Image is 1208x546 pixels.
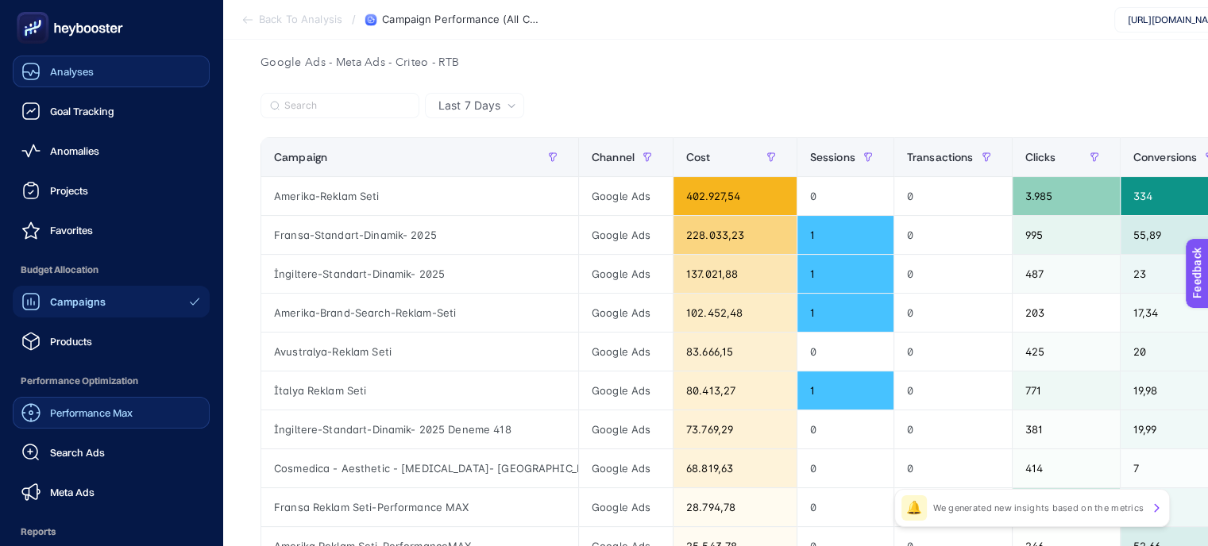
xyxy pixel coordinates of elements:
[13,135,210,167] a: Anomalies
[352,13,356,25] span: /
[1013,333,1120,371] div: 425
[673,177,797,215] div: 402.927,54
[673,294,797,332] div: 102.452,48
[261,410,578,448] div: İngiltere-Standart-Dinamik- 2025 Deneme 418
[894,177,1012,215] div: 0
[797,449,893,487] div: 0
[261,371,578,409] div: İtalya Reklam Seti
[261,255,578,293] div: İngiltere-Standart-Dinamik- 2025
[13,365,210,397] span: Performance Optimization
[13,175,210,206] a: Projects
[13,56,210,87] a: Analyses
[579,488,673,526] div: Google Ads
[797,410,893,448] div: 0
[579,216,673,254] div: Google Ads
[686,151,711,163] span: Cost
[13,436,210,468] a: Search Ads
[284,100,410,112] input: Search
[673,371,797,409] div: 80.413,27
[579,255,673,293] div: Google Ads
[579,177,673,215] div: Google Ads
[13,325,210,357] a: Products
[274,151,327,163] span: Campaign
[797,488,893,526] div: 0
[894,488,1012,526] div: 0
[894,371,1012,409] div: 0
[797,177,893,215] div: 0
[579,294,673,332] div: Google Ads
[894,294,1012,332] div: 0
[1013,294,1120,332] div: 203
[13,397,210,429] a: Performance Max
[50,295,106,308] span: Campaigns
[1133,151,1198,163] span: Conversions
[797,294,893,332] div: 1
[261,216,578,254] div: Fransa-Standart-Dinamik- 2025
[592,151,635,163] span: Channel
[13,95,210,127] a: Goal Tracking
[579,410,673,448] div: Google Ads
[50,486,95,498] span: Meta Ads
[673,255,797,293] div: 137.021,88
[50,224,93,236] span: Favorites
[50,65,94,78] span: Analyses
[673,216,797,254] div: 228.033,23
[261,488,578,526] div: Fransa Reklam Seti-Performance MAX
[894,255,1012,293] div: 0
[50,184,88,197] span: Projects
[579,371,673,409] div: Google Ads
[1025,151,1056,163] span: Clicks
[382,13,541,26] span: Campaign Performance (All Channel)
[1013,216,1120,254] div: 995
[579,449,673,487] div: Google Ads
[797,333,893,371] div: 0
[797,371,893,409] div: 1
[894,333,1012,371] div: 0
[673,410,797,448] div: 73.769,29
[261,294,578,332] div: Amerika-Brand-Search-Reklam-Seti
[50,335,92,348] span: Products
[894,216,1012,254] div: 0
[1013,371,1120,409] div: 771
[50,446,105,459] span: Search Ads
[259,13,342,26] span: Back To Analysis
[673,333,797,371] div: 83.666,15
[894,449,1012,487] div: 0
[438,98,500,113] span: Last 7 Days
[894,410,1012,448] div: 0
[797,216,893,254] div: 1
[901,495,927,521] div: 🔔
[13,286,210,317] a: Campaigns
[50,144,99,157] span: Anomalies
[13,254,210,286] span: Budget Allocation
[933,502,1144,514] p: We generated new insights based on the metrics
[673,488,797,526] div: 28.794,78
[1013,255,1120,293] div: 487
[10,5,60,17] span: Feedback
[810,151,855,163] span: Sessions
[13,476,210,508] a: Meta Ads
[907,151,974,163] span: Transactions
[261,449,578,487] div: Cosmedica - Aesthetic - [MEDICAL_DATA]- [GEOGRAPHIC_DATA]
[673,449,797,487] div: 68.819,63
[50,406,133,419] span: Performance Max
[579,333,673,371] div: Google Ads
[1013,449,1120,487] div: 414
[1013,177,1120,215] div: 3.985
[261,333,578,371] div: Avustralya-Reklam Seti
[1013,410,1120,448] div: 381
[50,105,114,117] span: Goal Tracking
[797,255,893,293] div: 1
[261,177,578,215] div: Amerika-Reklam Seti
[13,214,210,246] a: Favorites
